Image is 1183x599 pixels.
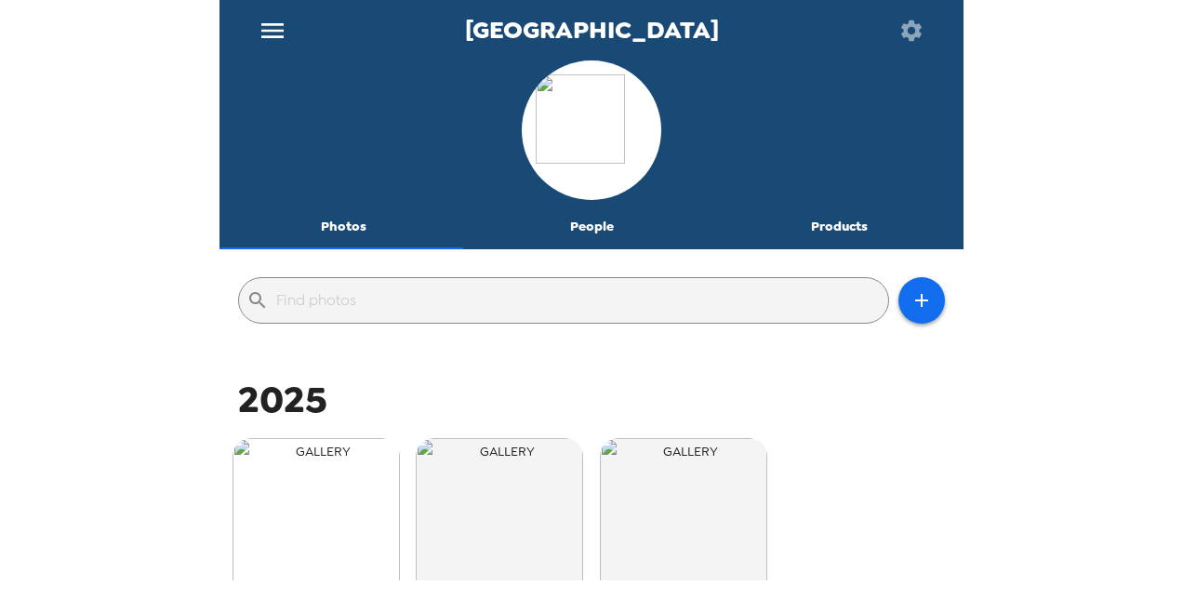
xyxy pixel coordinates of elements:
[276,286,881,315] input: Find photos
[715,205,964,249] button: Products
[238,375,327,424] span: 2025
[465,18,719,43] span: [GEOGRAPHIC_DATA]
[468,205,716,249] button: People
[219,205,468,249] button: Photos
[536,74,647,186] img: org logo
